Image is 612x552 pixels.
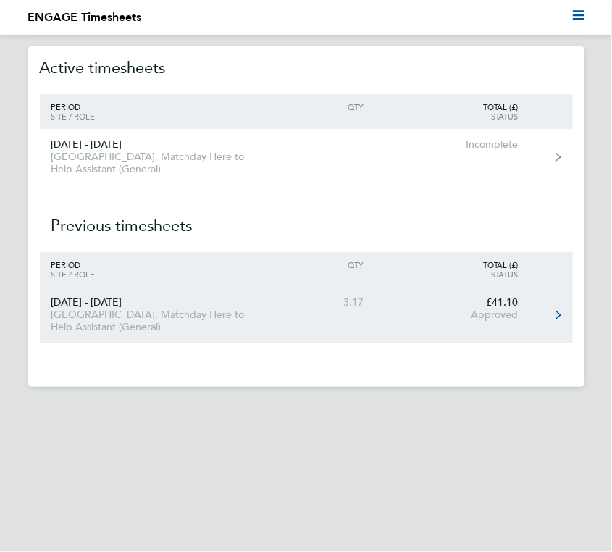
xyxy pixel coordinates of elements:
h2: Active timesheets [40,42,573,94]
div: [DATE] - [DATE] [40,138,274,151]
a: [DATE] - [DATE][GEOGRAPHIC_DATA], Matchday Here to Help Assistant (General)3.17£41.10Approved [40,287,573,343]
div: [GEOGRAPHIC_DATA], Matchday Here to Help Assistant (General) [40,151,274,175]
div: 3.17 [274,296,375,309]
div: [DATE] - [DATE] [40,296,274,309]
div: Qty [274,260,375,269]
div: Status [375,269,529,279]
div: Total (£) [375,260,529,269]
h2: Previous timesheets [40,185,573,252]
div: Total (£) [375,102,529,112]
div: £41.10 [375,296,529,309]
div: Incomplete [375,138,529,151]
li: ENGAGE Timesheets [28,9,142,26]
span: Period [51,259,81,270]
a: [DATE] - [DATE][GEOGRAPHIC_DATA], Matchday Here to Help Assistant (General)Incomplete [40,129,573,185]
div: Qty [274,102,375,112]
div: Approved [375,309,529,321]
div: [GEOGRAPHIC_DATA], Matchday Here to Help Assistant (General) [40,309,274,333]
div: Site / Role [40,112,274,121]
div: Site / Role [40,269,274,279]
div: Status [375,112,529,121]
span: Period [51,101,81,112]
